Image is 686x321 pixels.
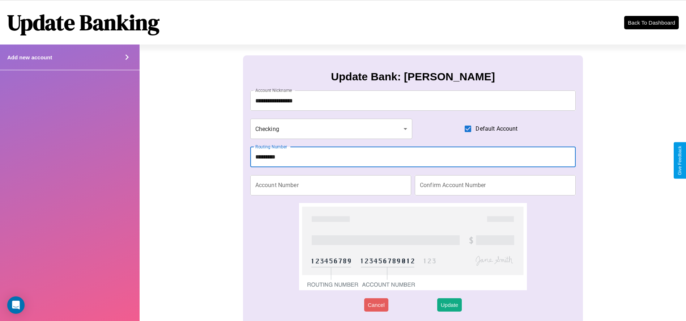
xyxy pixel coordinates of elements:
label: Routing Number [255,144,287,150]
h1: Update Banking [7,8,159,37]
h3: Update Bank: [PERSON_NAME] [331,71,495,83]
label: Account Nickname [255,87,292,93]
div: Checking [250,119,412,139]
button: Back To Dashboard [624,16,679,29]
h4: Add new account [7,54,52,60]
img: check [299,203,527,290]
span: Default Account [476,124,517,133]
button: Update [437,298,462,312]
button: Cancel [364,298,388,312]
div: Give Feedback [677,146,682,175]
div: Open Intercom Messenger [7,296,25,314]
